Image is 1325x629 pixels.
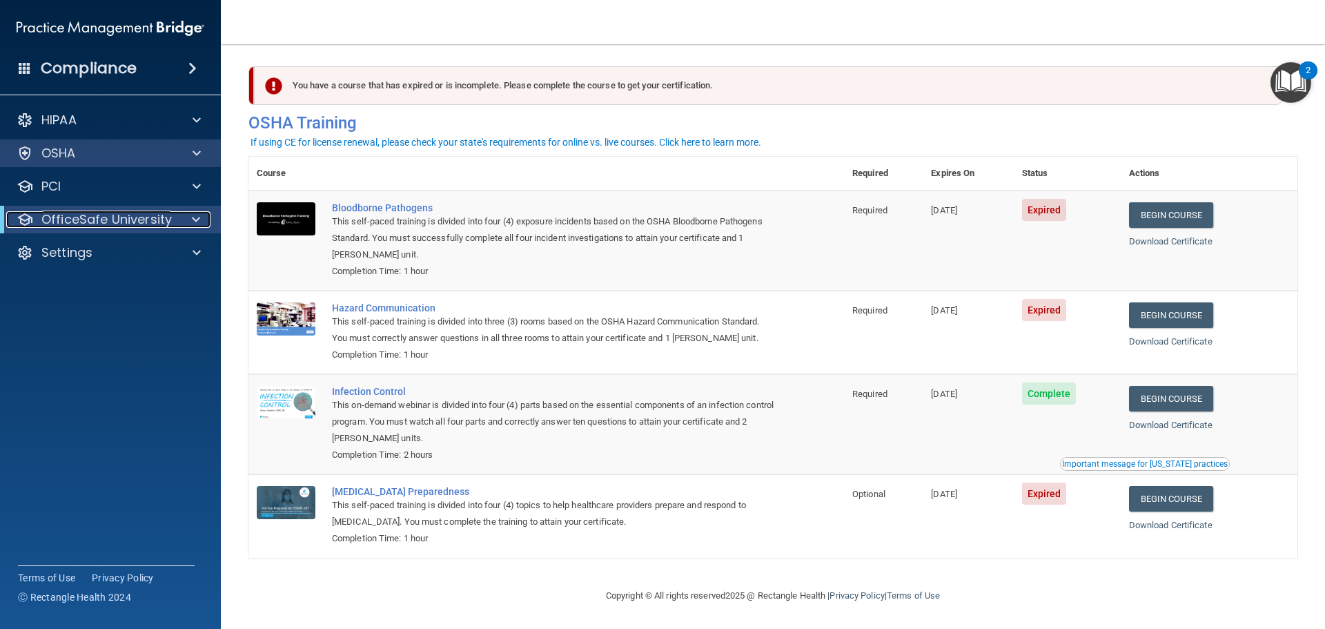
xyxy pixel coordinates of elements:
div: This self-paced training is divided into four (4) topics to help healthcare providers prepare and... [332,497,775,530]
th: Required [844,157,923,191]
a: Begin Course [1129,386,1213,412]
div: This self-paced training is divided into four (4) exposure incidents based on the OSHA Bloodborne... [332,213,775,263]
th: Actions [1121,157,1297,191]
a: Download Certificate [1129,236,1213,246]
span: Expired [1022,483,1067,505]
a: PCI [17,178,201,195]
a: Terms of Use [887,590,940,601]
a: [MEDICAL_DATA] Preparedness [332,486,775,497]
div: Completion Time: 1 hour [332,347,775,363]
p: Settings [41,244,92,261]
a: Privacy Policy [830,590,884,601]
th: Course [248,157,324,191]
a: Hazard Communication [332,302,775,313]
a: Terms of Use [18,571,75,585]
span: Required [852,205,887,215]
span: Expired [1022,199,1067,221]
img: PMB logo [17,14,204,42]
div: This self-paced training is divided into three (3) rooms based on the OSHA Hazard Communication S... [332,313,775,347]
div: Completion Time: 1 hour [332,263,775,280]
div: Copyright © All rights reserved 2025 @ Rectangle Health | | [521,574,1025,618]
button: Open Resource Center, 2 new notifications [1270,62,1311,103]
span: Expired [1022,299,1067,321]
a: Begin Course [1129,302,1213,328]
th: Expires On [923,157,1013,191]
p: HIPAA [41,112,77,128]
span: Ⓒ Rectangle Health 2024 [18,590,131,604]
p: PCI [41,178,61,195]
span: [DATE] [931,489,957,499]
div: Important message for [US_STATE] practices [1062,460,1228,468]
span: Complete [1022,383,1077,405]
span: Required [852,389,887,399]
a: Infection Control [332,386,775,397]
a: Begin Course [1129,486,1213,512]
div: Completion Time: 1 hour [332,530,775,547]
p: OSHA [41,145,76,162]
a: Download Certificate [1129,420,1213,430]
div: 2 [1306,70,1311,88]
img: exclamation-circle-solid-danger.72ef9ffc.png [265,77,282,95]
div: If using CE for license renewal, please check your state's requirements for online vs. live cours... [251,137,761,147]
h4: OSHA Training [248,113,1297,133]
th: Status [1014,157,1121,191]
a: Download Certificate [1129,336,1213,347]
span: Optional [852,489,885,499]
div: This on-demand webinar is divided into four (4) parts based on the essential components of an inf... [332,397,775,447]
a: OSHA [17,145,201,162]
a: Privacy Policy [92,571,154,585]
span: [DATE] [931,205,957,215]
span: Required [852,305,887,316]
a: Begin Course [1129,202,1213,228]
p: OfficeSafe University [41,211,172,228]
a: Settings [17,244,201,261]
span: [DATE] [931,389,957,399]
button: Read this if you are a dental practitioner in the state of CA [1060,457,1230,471]
button: If using CE for license renewal, please check your state's requirements for online vs. live cours... [248,135,763,149]
a: OfficeSafe University [17,211,200,228]
a: HIPAA [17,112,201,128]
span: [DATE] [931,305,957,316]
div: You have a course that has expired or is incomplete. Please complete the course to get your certi... [254,66,1282,105]
h4: Compliance [41,59,137,78]
a: Bloodborne Pathogens [332,202,775,213]
a: Download Certificate [1129,520,1213,530]
div: Completion Time: 2 hours [332,447,775,463]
